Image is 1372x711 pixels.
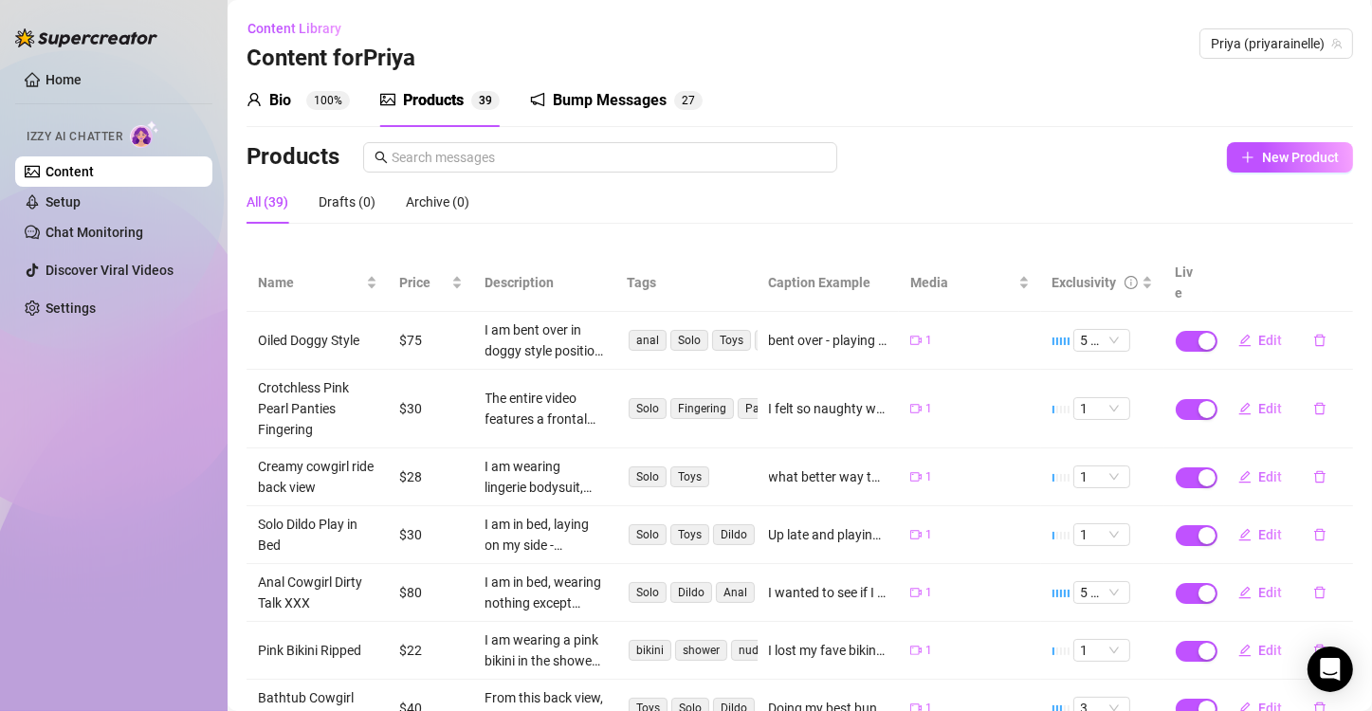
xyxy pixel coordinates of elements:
button: delete [1298,577,1342,608]
td: $28 [389,448,474,506]
div: I am in bed, wearing nothing except thigh high stockings. I talk about how I have never tried to ... [485,572,605,613]
span: Toys [670,524,709,545]
span: 7 [688,94,695,107]
span: picture [380,92,395,107]
span: anal [629,330,667,351]
th: Tags [615,254,758,312]
span: bikini [629,640,671,661]
sup: 39 [471,91,500,110]
button: delete [1298,325,1342,355]
div: Drafts (0) [319,191,375,212]
sup: 27 [674,91,703,110]
span: video-camera [910,529,922,540]
span: video-camera [910,335,922,346]
td: Anal Cowgirl Dirty Talk XXX [247,564,389,622]
span: delete [1313,644,1326,657]
span: 9 [485,94,492,107]
div: Products [403,89,464,112]
div: what better way to start the day than with a little self care? 🥰😈 riding this dildo cock in cowgi... [769,466,888,487]
div: Up late and playing 😈😈 do you like seeing my ass, pussy, and huge boobs all at the same time whil... [769,524,888,545]
span: Name [258,272,362,293]
span: 1 [925,642,932,660]
button: delete [1298,520,1342,550]
td: Solo Dildo Play in Bed [247,506,389,564]
span: Solo [670,330,708,351]
button: delete [1298,635,1342,665]
span: 5 🔥 [1081,330,1123,351]
button: New Product [1227,142,1353,173]
span: Edit [1259,401,1283,416]
a: Content [46,164,94,179]
span: Edit [1259,333,1283,348]
span: video-camera [910,471,922,483]
span: Dildo [713,524,755,545]
a: Chat Monitoring [46,225,143,240]
td: Oiled Doggy Style [247,312,389,370]
div: Open Intercom Messenger [1308,647,1353,692]
span: 1 [1081,640,1123,661]
th: Caption Example [758,254,900,312]
div: I am in bed, laying on my side - completely naked with boobs, ass, and pussy in full view. I begi... [485,514,605,556]
span: notification [530,92,545,107]
td: $22 [389,622,474,680]
span: edit [1238,470,1252,483]
span: video-camera [910,645,922,656]
button: Edit [1223,577,1298,608]
button: Edit [1223,393,1298,424]
div: I lost my fave bikini in the unfortunate accident shown in this video and I'm devastated.... 🥺😭 c... [769,640,888,661]
span: 1 [925,468,932,486]
div: I am wearing lingerie bodysuit, sitting in the cowgirl position with the camera behind me. I reac... [485,456,605,498]
span: search [375,151,388,164]
span: Edit [1259,643,1283,658]
td: $30 [389,370,474,448]
th: Media [899,254,1041,312]
span: 5 🔥 [1081,582,1123,603]
span: team [1331,38,1343,49]
a: Setup [46,194,81,210]
th: Name [247,254,389,312]
button: Edit [1223,635,1298,665]
span: Edit [1259,585,1283,600]
span: Price [400,272,448,293]
span: delete [1313,470,1326,483]
span: Toys [712,330,751,351]
span: Solo [629,524,667,545]
span: Dildo [755,330,796,351]
span: Priya (priyarainelle) [1211,29,1342,58]
span: edit [1238,586,1252,599]
span: Solo [629,582,667,603]
span: edit [1238,644,1252,657]
span: edit [1238,528,1252,541]
button: Edit [1223,520,1298,550]
span: Content Library [247,21,341,36]
div: bent over - playing with a dildo cock in my tight little ass 🍑 😜 don't you wish that was your coc... [769,330,888,351]
span: delete [1313,586,1326,599]
span: delete [1313,528,1326,541]
td: $75 [389,312,474,370]
span: Edit [1259,469,1283,484]
button: delete [1298,393,1342,424]
span: plus [1241,151,1254,164]
span: Edit [1259,527,1283,542]
span: shower [675,640,727,661]
span: delete [1313,402,1326,415]
span: Anal [716,582,755,603]
button: Edit [1223,325,1298,355]
button: delete [1298,462,1342,492]
div: Bio [269,89,291,112]
span: Media [910,272,1015,293]
input: Search messages [392,147,826,168]
span: 1 [925,400,932,418]
span: 1 [925,332,932,350]
span: Toys [670,466,709,487]
th: Price [389,254,474,312]
span: Fingering [670,398,734,419]
span: edit [1238,402,1252,415]
sup: 100% [306,91,350,110]
button: Content Library [247,13,357,44]
span: video-camera [910,403,922,414]
div: The entire video features a frontal view of my pussy. I am wearing a pair of feminine, sexy crotc... [485,388,605,429]
span: 2 [682,94,688,107]
span: delete [1313,334,1326,347]
td: Crotchless Pink Pearl Panties Fingering [247,370,389,448]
